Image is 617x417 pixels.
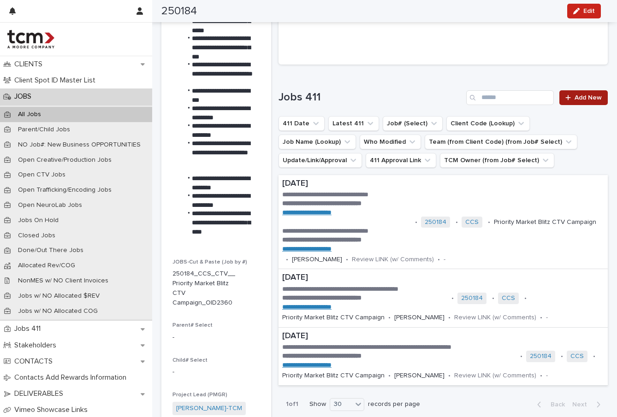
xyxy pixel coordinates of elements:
[172,269,238,307] p: 250184_CCS_CTV__Priority Market Blitz CTV Campaign_OID2360
[11,292,107,300] p: Jobs w/ NO Allocated $REV
[11,60,50,69] p: CLIENTS
[176,404,242,413] a: [PERSON_NAME]-TCM
[172,259,247,265] span: JOBS-Cut & Paste (Job by #)
[11,324,48,333] p: Jobs 411
[454,372,536,380] p: Review LINK (w/ Comments)
[466,90,554,105] input: Search
[279,116,325,131] button: 411 Date
[279,153,362,168] button: Update/Link/Approval
[11,341,64,350] p: Stakeholders
[425,135,577,149] button: Team (from Client Code) (from Job# Select)
[488,218,490,226] p: •
[394,314,445,322] p: [PERSON_NAME]
[11,247,91,254] p: Done/Out There Jobs
[572,401,593,408] span: Next
[559,90,608,105] a: Add New
[454,314,536,322] p: Review LINK (w/ Comments)
[383,116,443,131] button: Job# (Select)
[530,400,569,409] button: Back
[7,30,54,48] img: 4hMmSqQkux38exxPVZHQ
[492,294,494,302] p: •
[567,4,601,18] button: Edit
[161,5,197,18] h2: 250184
[11,201,89,209] p: Open NeuroLab Jobs
[11,126,77,134] p: Parent/Child Jobs
[561,352,563,360] p: •
[172,358,208,363] span: Child# Select
[352,256,434,264] p: Review LINK (w/ Comments)
[11,141,148,149] p: NO Job#: New Business OPPORTUNITIES
[11,111,48,118] p: All Jobs
[583,8,595,14] span: Edit
[11,171,73,179] p: Open CTV Jobs
[524,294,527,302] p: •
[575,94,602,101] span: Add New
[11,373,134,382] p: Contacts Add Rewards Information
[11,186,119,194] p: Open Trafficking/Encoding Jobs
[360,135,421,149] button: Who Modified
[279,135,356,149] button: Job Name (Lookup)
[520,352,522,360] p: •
[570,352,584,360] a: CCS
[569,400,608,409] button: Next
[440,153,554,168] button: TCM Owner (from Job# Select)
[388,372,391,380] p: •
[465,218,479,226] a: CCS
[309,400,326,408] p: Show
[368,400,420,408] p: records per page
[286,256,288,264] p: •
[279,393,306,416] p: 1 of 1
[330,399,352,409] div: 30
[545,401,565,408] span: Back
[282,314,385,322] p: Priority Market Blitz CTV Campaign
[446,116,530,131] button: Client Code (Lookup)
[366,153,436,168] button: 411 Approval Link
[11,405,95,414] p: Vimeo Showcase Links
[11,277,116,285] p: NonMES w/ NO Client Invoices
[279,91,463,104] h1: Jobs 411
[451,294,454,302] p: •
[11,92,39,101] p: JOBS
[444,256,445,264] p: -
[448,372,451,380] p: •
[425,218,446,226] a: 250184
[282,331,604,341] p: [DATE]
[11,232,63,240] p: Closed Jobs
[11,307,105,315] p: Jobs w/ NO Allocated COG
[11,262,83,270] p: Allocated Rev/COG
[172,323,213,328] span: Parent# Select
[540,314,542,322] p: •
[546,372,548,380] p: -
[172,333,260,342] p: -
[448,314,451,322] p: •
[282,372,385,380] p: Priority Market Blitz CTV Campaign
[328,116,379,131] button: Latest 411
[438,256,440,264] p: •
[172,367,260,377] p: -
[415,218,417,226] p: •
[502,294,515,302] a: CCS
[282,179,604,189] p: [DATE]
[11,389,71,398] p: DELIVERABLES
[11,76,103,85] p: Client Spot ID Master List
[11,156,119,164] p: Open Creative/Production Jobs
[346,256,348,264] p: •
[593,352,595,360] p: •
[394,372,445,380] p: [PERSON_NAME]
[540,372,542,380] p: •
[456,218,458,226] p: •
[282,273,604,283] p: [DATE]
[11,357,60,366] p: CONTACTS
[172,392,227,398] span: Project Lead (PMGR)
[11,217,66,224] p: Jobs On Hold
[461,294,483,302] a: 250184
[388,314,391,322] p: •
[494,218,596,226] p: Priority Market Blitz CTV Campaign
[546,314,548,322] p: -
[530,352,552,360] a: 250184
[292,256,342,264] p: [PERSON_NAME]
